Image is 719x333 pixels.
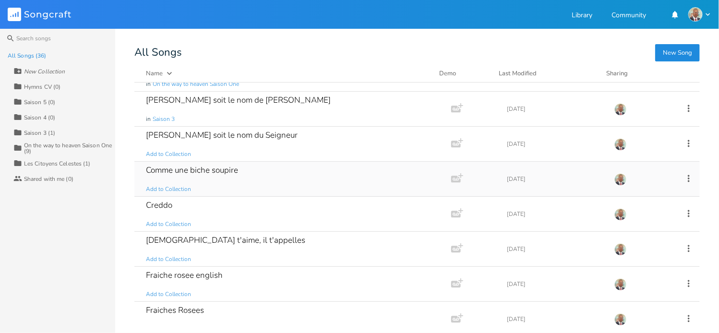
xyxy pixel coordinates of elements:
div: [DEMOGRAPHIC_DATA] t'aime, il t'appelles [146,236,305,244]
div: Shared with me (0) [24,176,73,182]
img: NODJIBEYE CHERUBIN [688,7,703,22]
div: [PERSON_NAME] soit le nom de [PERSON_NAME] [146,96,331,104]
div: [DATE] [507,316,603,322]
div: Fraiches Rosees [146,306,204,314]
span: Add to Collection [146,255,191,263]
img: NODJIBEYE CHERUBIN [614,313,627,326]
div: [DATE] [507,141,603,147]
span: Add to Collection [146,185,191,193]
div: All Songs [134,48,700,57]
div: Saison 4 (0) [24,115,55,120]
div: [DATE] [507,281,603,287]
div: [DATE] [507,106,603,112]
button: Name [146,69,428,78]
img: NODJIBEYE CHERUBIN [614,278,627,291]
div: Last Modified [499,69,537,78]
div: Les Citoyens Celestes (1) [24,161,91,166]
button: New Song [655,44,700,61]
div: All Songs (36) [8,53,46,59]
div: Sharing [606,69,664,78]
button: Last Modified [499,69,595,78]
div: [DATE] [507,176,603,182]
img: NODJIBEYE CHERUBIN [614,103,627,116]
div: Demo [439,69,487,78]
a: Library [572,12,592,20]
div: On the way to heaven Saison One (9) [24,143,115,154]
div: Comme une biche soupire [146,166,238,174]
div: Creddo [146,201,172,209]
a: Community [611,12,646,20]
span: On the way to heaven Saison One [153,80,239,88]
div: Saison 5 (0) [24,99,55,105]
div: Fraiche rosee english [146,271,223,279]
span: Add to Collection [146,220,191,228]
span: Add to Collection [146,290,191,298]
div: [DATE] [507,211,603,217]
div: [DATE] [507,246,603,252]
img: NODJIBEYE CHERUBIN [614,208,627,221]
img: NODJIBEYE CHERUBIN [614,243,627,256]
img: NODJIBEYE CHERUBIN [614,173,627,186]
span: in [146,80,151,88]
span: in [146,115,151,123]
span: Add to Collection [146,150,191,158]
img: NODJIBEYE CHERUBIN [614,138,627,151]
div: Saison 3 (1) [24,130,55,136]
span: Saison 3 [153,115,175,123]
div: New Collection [24,69,65,74]
div: Hymns CV (0) [24,84,60,90]
div: Name [146,69,163,78]
div: [PERSON_NAME] soit le nom du Seigneur [146,131,298,139]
